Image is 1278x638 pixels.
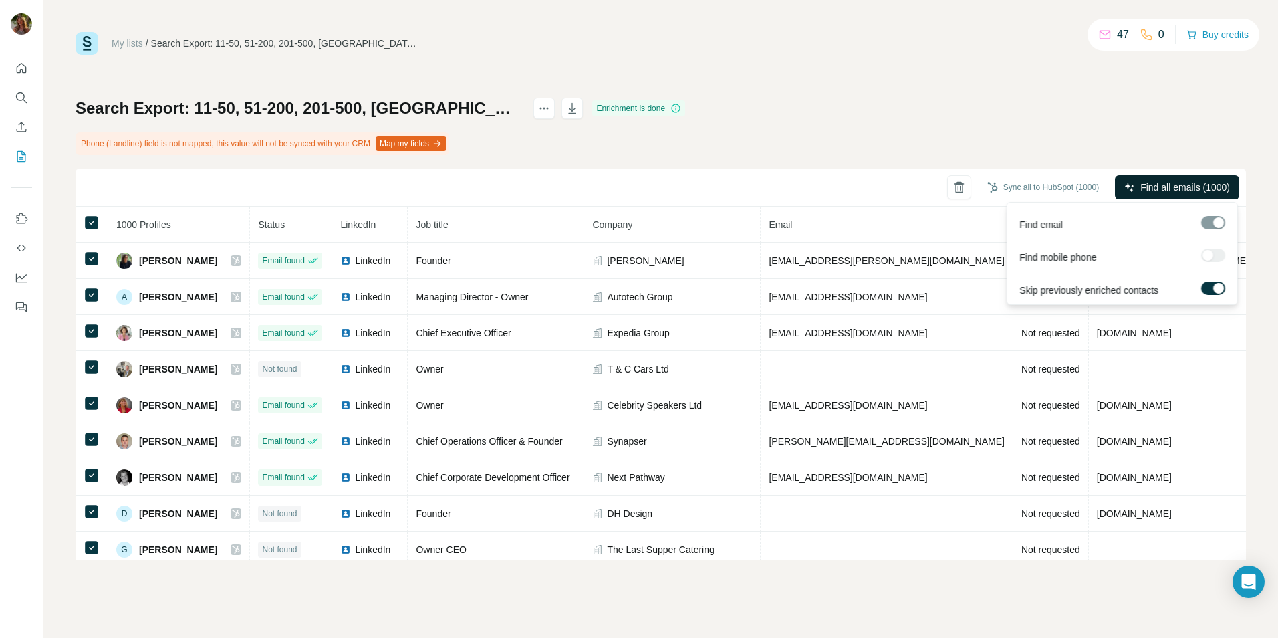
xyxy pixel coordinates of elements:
[340,219,376,230] span: LinkedIn
[11,56,32,80] button: Quick start
[1117,27,1129,43] p: 47
[355,362,390,376] span: LinkedIn
[112,38,143,49] a: My lists
[769,328,927,338] span: [EMAIL_ADDRESS][DOMAIN_NAME]
[340,292,351,302] img: LinkedIn logo
[1140,181,1230,194] span: Find all emails (1000)
[116,506,132,522] div: D
[139,471,217,484] span: [PERSON_NAME]
[1115,175,1239,199] button: Find all emails (1000)
[76,132,449,155] div: Phone (Landline) field is not mapped, this value will not be synced with your CRM
[11,295,32,319] button: Feedback
[1233,566,1265,598] div: Open Intercom Messenger
[11,115,32,139] button: Enrich CSV
[1021,544,1080,555] span: Not requested
[607,254,684,268] span: [PERSON_NAME]
[139,435,217,448] span: [PERSON_NAME]
[607,399,702,412] span: Celebrity Speakers Ltd
[76,32,98,55] img: Surfe Logo
[416,436,562,447] span: Chief Operations Officer & Founder
[1019,218,1063,231] span: Find email
[116,542,132,558] div: G
[978,177,1108,197] button: Sync all to HubSpot (1000)
[262,291,304,303] span: Email found
[607,435,646,448] span: Synapser
[116,433,132,449] img: Avatar
[416,292,528,302] span: Managing Director - Owner
[139,254,217,268] span: [PERSON_NAME]
[416,472,569,483] span: Chief Corporate Development Officer
[340,364,351,375] img: LinkedIn logo
[355,471,390,484] span: LinkedIn
[607,290,672,304] span: Autotech Group
[592,219,632,230] span: Company
[607,543,714,556] span: The Last Supper Catering
[262,363,297,375] span: Not found
[11,144,32,169] button: My lists
[11,13,32,35] img: Avatar
[11,86,32,110] button: Search
[1021,400,1080,411] span: Not requested
[769,219,792,230] span: Email
[416,328,511,338] span: Chief Executive Officer
[1021,328,1080,338] span: Not requested
[11,207,32,231] button: Use Surfe on LinkedIn
[416,364,443,375] span: Owner
[340,255,351,266] img: LinkedIn logo
[1019,284,1158,297] span: Skip previously enriched contacts
[340,400,351,411] img: LinkedIn logo
[262,399,304,411] span: Email found
[340,472,351,483] img: LinkedIn logo
[116,325,132,341] img: Avatar
[262,471,304,484] span: Email found
[116,219,171,230] span: 1000 Profiles
[139,543,217,556] span: [PERSON_NAME]
[355,254,390,268] span: LinkedIn
[151,37,418,50] div: Search Export: 11-50, 51-200, 201-500, [GEOGRAPHIC_DATA], [GEOGRAPHIC_DATA], [GEOGRAPHIC_DATA], [...
[258,219,285,230] span: Status
[769,292,927,302] span: [EMAIL_ADDRESS][DOMAIN_NAME]
[355,435,390,448] span: LinkedIn
[607,471,664,484] span: Next Pathway
[416,508,451,519] span: Founder
[607,362,668,376] span: T & C Cars Ltd
[1158,27,1164,43] p: 0
[139,399,217,412] span: [PERSON_NAME]
[416,219,448,230] span: Job title
[1021,472,1080,483] span: Not requested
[139,290,217,304] span: [PERSON_NAME]
[355,326,390,340] span: LinkedIn
[592,100,685,116] div: Enrichment is done
[340,544,351,555] img: LinkedIn logo
[1186,25,1249,44] button: Buy credits
[416,400,443,411] span: Owner
[262,327,304,339] span: Email found
[340,328,351,338] img: LinkedIn logo
[1021,436,1080,447] span: Not requested
[139,507,217,520] span: [PERSON_NAME]
[1019,251,1096,264] span: Find mobile phone
[262,508,297,520] span: Not found
[1097,508,1172,519] span: [DOMAIN_NAME]
[355,399,390,412] span: LinkedIn
[116,253,132,269] img: Avatar
[262,255,304,267] span: Email found
[416,544,466,555] span: Owner CEO
[116,289,132,305] div: A
[769,436,1004,447] span: [PERSON_NAME][EMAIL_ADDRESS][DOMAIN_NAME]
[1097,328,1172,338] span: [DOMAIN_NAME]
[340,436,351,447] img: LinkedIn logo
[1097,400,1172,411] span: [DOMAIN_NAME]
[139,326,217,340] span: [PERSON_NAME]
[1021,508,1080,519] span: Not requested
[376,136,446,151] button: Map my fields
[607,326,669,340] span: Expedia Group
[1097,472,1172,483] span: [DOMAIN_NAME]
[416,255,451,266] span: Founder
[355,543,390,556] span: LinkedIn
[355,507,390,520] span: LinkedIn
[146,37,148,50] li: /
[116,361,132,377] img: Avatar
[769,255,1004,266] span: [EMAIL_ADDRESS][PERSON_NAME][DOMAIN_NAME]
[533,98,555,119] button: actions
